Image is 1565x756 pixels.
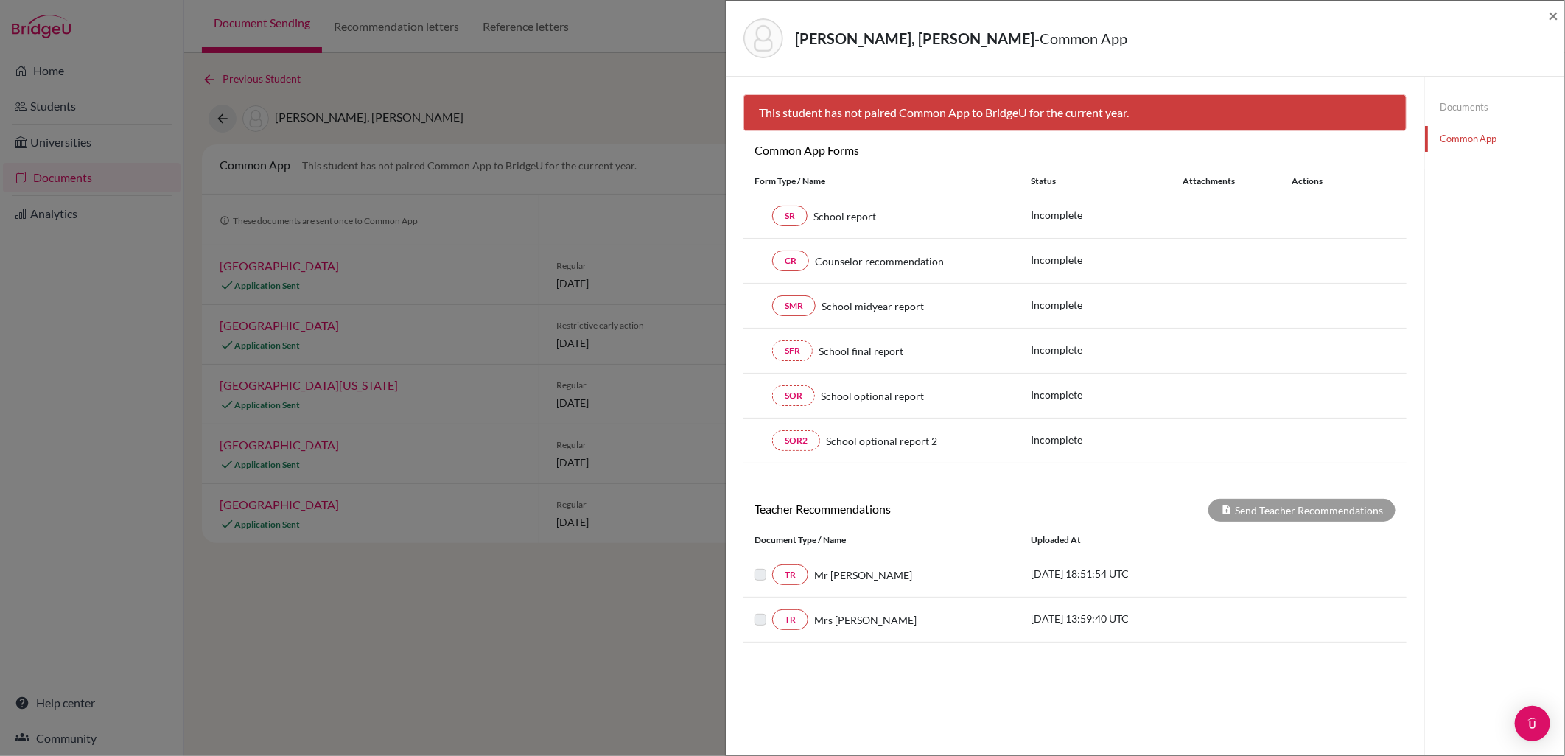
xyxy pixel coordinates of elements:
[1031,297,1183,312] p: Incomplete
[814,567,912,583] span: Mr [PERSON_NAME]
[743,175,1020,188] div: Form Type / Name
[1031,566,1230,581] p: [DATE] 18:51:54 UTC
[1031,252,1183,267] p: Incomplete
[1548,4,1558,26] span: ×
[814,612,917,628] span: Mrs [PERSON_NAME]
[815,253,944,269] span: Counselor recommendation
[1031,432,1183,447] p: Incomplete
[772,609,808,630] a: TR
[1208,499,1396,522] div: Send Teacher Recommendations
[772,564,808,585] a: TR
[772,430,820,451] a: SOR2
[743,143,1075,157] h6: Common App Forms
[1031,342,1183,357] p: Incomplete
[772,295,816,316] a: SMR
[1031,387,1183,402] p: Incomplete
[813,209,876,224] span: School report
[772,385,815,406] a: SOR
[1020,533,1241,547] div: Uploaded at
[1515,706,1550,741] div: Open Intercom Messenger
[772,206,808,226] a: SR
[826,433,937,449] span: School optional report 2
[743,502,1075,516] h6: Teacher Recommendations
[1031,207,1183,223] p: Incomplete
[822,298,924,314] span: School midyear report
[819,343,903,359] span: School final report
[1031,175,1183,188] div: Status
[821,388,924,404] span: School optional report
[743,533,1020,547] div: Document Type / Name
[1034,29,1127,47] span: - Common App
[1548,7,1558,24] button: Close
[772,251,809,271] a: CR
[1425,126,1564,152] a: Common App
[795,29,1034,47] strong: [PERSON_NAME], [PERSON_NAME]
[1031,611,1230,626] p: [DATE] 13:59:40 UTC
[1425,94,1564,120] a: Documents
[1274,175,1365,188] div: Actions
[772,340,813,361] a: SFR
[1183,175,1274,188] div: Attachments
[743,94,1407,131] div: This student has not paired Common App to BridgeU for the current year.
